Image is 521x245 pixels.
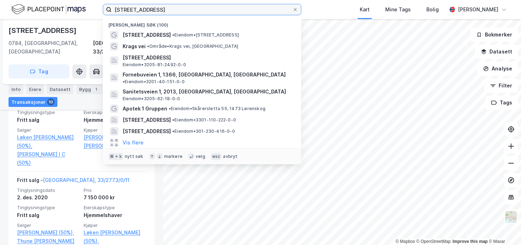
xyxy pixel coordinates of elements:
div: velg [196,154,205,159]
div: [GEOGRAPHIC_DATA], 33/2773/0/11 [93,39,155,56]
a: [PERSON_NAME] (50%) [84,142,146,150]
button: Tag [9,64,69,79]
button: Vis flere [123,138,144,147]
span: Eiendom • [STREET_ADDRESS] [172,32,239,38]
span: Område • Krags vei, [GEOGRAPHIC_DATA] [147,44,238,49]
span: Eiendom • 3301-110-222-0-0 [172,117,236,123]
a: [PERSON_NAME] I C (50%) [17,150,79,167]
div: Kontrollprogram for chat [486,211,521,245]
span: Eiendom • Skårersletta 55, 1473 Lørenskog [169,106,265,112]
input: Søk på adresse, matrikkel, gårdeiere, leietakere eller personer [112,4,292,15]
span: • [172,117,174,122]
span: [STREET_ADDRESS] [123,127,171,136]
div: nytt søk [125,154,144,159]
div: 1 [93,86,100,93]
div: esc [211,153,222,160]
span: • [169,106,171,111]
span: Tinglysningstype [17,109,79,115]
span: • [172,129,174,134]
div: Kart [360,5,370,14]
button: Datasett [475,45,518,59]
button: Analyse [477,62,518,76]
div: Info [9,84,23,94]
span: • [123,79,125,84]
span: [STREET_ADDRESS] [123,31,171,39]
div: Fritt salg [17,116,79,124]
span: Selger [17,222,79,228]
div: ⌘ + k [108,153,123,160]
img: logo.f888ab2527a4732fd821a326f86c7f29.svg [11,3,86,16]
div: Transaksjoner [9,97,57,107]
div: [PERSON_NAME] søk (100) [103,17,301,29]
span: Kjøper [84,127,146,133]
div: Bygg [76,84,102,94]
div: 10 [47,98,55,106]
a: Improve this map [453,239,488,244]
div: Hjemmelshaver [84,116,146,124]
span: Eiendom • 3201-40-151-0-0 [123,79,185,85]
img: Z [504,210,518,224]
span: Eiendom • 301-230-416-0-0 [172,129,235,134]
span: Fornebuveien 1, 1366, [GEOGRAPHIC_DATA], [GEOGRAPHIC_DATA] [123,70,286,79]
span: Sanitetsveien 1, 2013, [GEOGRAPHIC_DATA], [GEOGRAPHIC_DATA] [123,87,293,96]
span: Pris [84,187,146,193]
button: Filter [484,79,518,93]
a: [PERSON_NAME] (50%), [84,133,146,142]
div: Bolig [426,5,439,14]
iframe: Chat Widget [486,211,521,245]
div: [STREET_ADDRESS] [9,25,78,36]
div: Hjemmelshaver [84,211,146,220]
span: Eiendom • 3205-62-18-0-0 [123,96,180,102]
a: [PERSON_NAME] (50%), [17,228,79,237]
button: Bokmerker [470,28,518,42]
a: Mapbox [396,239,415,244]
span: Tinglysningstype [17,205,79,211]
span: Tinglysningsdato [17,187,79,193]
span: Eierskapstype [84,205,146,211]
div: 2. des. 2020 [17,193,79,202]
div: avbryt [223,154,237,159]
div: Fritt salg - [17,176,129,187]
div: 0784, [GEOGRAPHIC_DATA], [GEOGRAPHIC_DATA] [9,39,93,56]
div: 7 150 000 kr [84,193,146,202]
span: • [172,32,174,38]
div: Fritt salg [17,211,79,220]
div: Mine Tags [385,5,411,14]
a: [GEOGRAPHIC_DATA], 33/2773/0/11 [43,177,129,183]
span: Eiendom • 3205-81-2492-0-0 [123,62,186,68]
div: [PERSON_NAME] [458,5,498,14]
span: Eierskapstype [84,109,146,115]
div: Eiere [26,84,44,94]
span: Selger [17,127,79,133]
span: • [147,44,149,49]
span: Kjøper [84,222,146,228]
div: markere [164,154,183,159]
button: Tags [485,96,518,110]
a: OpenStreetMap [416,239,451,244]
div: Datasett [47,84,73,94]
span: [STREET_ADDRESS] [123,116,171,124]
span: Krags vei [123,42,146,51]
span: [STREET_ADDRESS] [123,53,293,62]
a: Løken [PERSON_NAME] (50%), [17,133,79,150]
span: Apotek 1 Gruppen [123,104,167,113]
